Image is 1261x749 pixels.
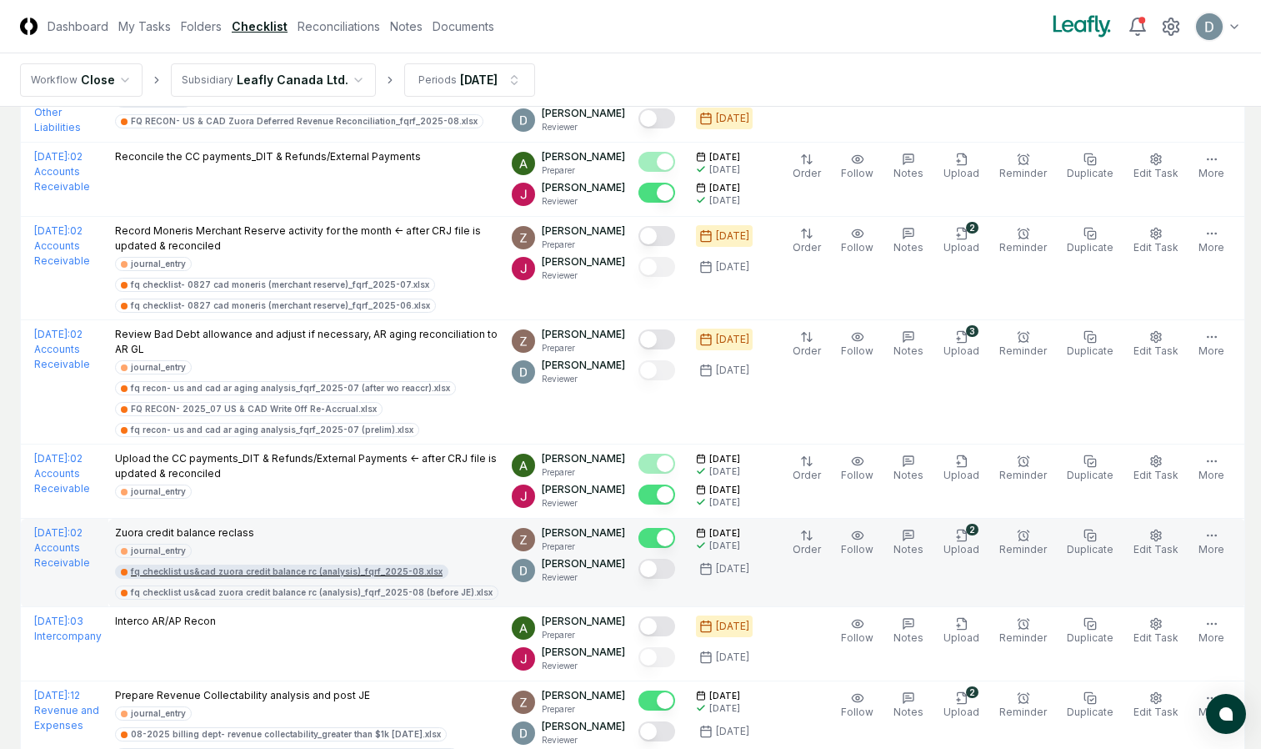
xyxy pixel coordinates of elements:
span: Order [793,167,821,179]
span: Notes [893,344,923,357]
span: Reminder [999,631,1047,644]
button: Mark complete [638,454,675,474]
p: Reconcile the CC payments_DIT & Refunds/External Payments [115,149,421,164]
p: Reviewer [542,571,625,584]
span: Notes [893,241,923,254]
a: fq checklist us&cad zuora credit balance rc (analysis)_fqrf_2025-08.xlsx [115,565,448,579]
span: Reminder [999,469,1047,481]
button: Mark complete [638,226,675,246]
button: Reminder [996,327,1050,362]
button: Edit Task [1130,149,1182,184]
button: More [1195,614,1228,649]
span: Follow [841,706,873,718]
button: Follow [838,224,877,259]
div: [DATE] [716,111,749,126]
img: ACg8ocLeIi4Jlns6Fsr4lO0wQ1XJrFQvF4yUjbLrd1AsCAOmrfa1KQ=s96-c [1196,13,1223,40]
span: [DATE] [709,182,740,194]
button: Notes [890,224,927,259]
a: FQ RECON- 2025_07 US & CAD Write Off Re-Accrual.xlsx [115,402,383,416]
div: [DATE] [716,724,749,739]
div: Subsidiary [182,73,233,88]
div: fq checklist us&cad zuora credit balance rc (analysis)_fqrf_2025-08 (before JE).xlsx [131,586,493,599]
button: Mark complete [638,691,675,711]
nav: breadcrumb [20,63,535,97]
button: More [1195,688,1228,723]
p: [PERSON_NAME] [542,327,625,342]
img: ACg8ocJfBSitaon9c985KWe3swqK2kElzkAv-sHk65QWxGQz4ldowg=s96-c [512,647,535,671]
div: 2 [966,222,978,234]
span: Duplicate [1067,167,1113,179]
span: Duplicate [1067,344,1113,357]
p: Reviewer [542,497,625,510]
button: More [1195,525,1228,560]
img: ACg8ocJfBSitaon9c985KWe3swqK2kElzkAv-sHk65QWxGQz4ldowg=s96-c [512,183,535,206]
button: Notes [890,327,927,362]
img: ACg8ocKnDsamp5-SE65NkOhq35AnOBarAXdzXQ03o9g231ijNgHgyA=s96-c [512,691,535,714]
button: Follow [838,327,877,362]
p: Preparer [542,164,625,177]
p: Prepare Revenue Collectability analysis and post JE [115,688,498,703]
p: Preparer [542,466,625,479]
span: Notes [893,469,923,481]
a: [DATE]:02 Accounts Receivable [34,150,90,193]
p: Reviewer [542,734,625,746]
img: ACg8ocKnDsamp5-SE65NkOhq35AnOBarAXdzXQ03o9g231ijNgHgyA=s96-c [512,528,535,551]
button: Follow [838,525,877,560]
span: Reminder [999,706,1047,718]
div: [DATE] [709,702,740,715]
span: Edit Task [1133,167,1178,179]
a: FQ RECON- US & CAD Zuora Deferred Revenue Reconciliation_fqrf_2025-08.xlsx [115,114,483,128]
span: Order [793,241,821,254]
span: [DATE] : [34,526,70,539]
button: Mark complete [638,360,675,380]
div: FQ RECON- 2025_07 US & CAD Write Off Re-Accrual.xlsx [131,403,377,415]
button: Reminder [996,614,1050,649]
span: Edit Task [1133,706,1178,718]
button: Order [789,327,824,362]
button: Follow [838,149,877,184]
span: Duplicate [1067,241,1113,254]
span: Edit Task [1133,469,1178,481]
img: ACg8ocJfBSitaon9c985KWe3swqK2kElzkAv-sHk65QWxGQz4ldowg=s96-c [512,485,535,508]
p: Reviewer [542,195,625,208]
button: More [1195,327,1228,362]
span: Reminder [999,167,1047,179]
button: Edit Task [1130,525,1182,560]
div: fq checklist us&cad zuora credit balance rc (analysis)_fqrf_2025-08.xlsx [131,566,443,578]
div: fq checklist- 0827 cad moneris (merchant reserve)_fqrf_2025-06.xlsx [131,299,430,312]
button: Mark complete [638,528,675,548]
p: Reviewer [542,660,625,672]
p: Preparer [542,342,625,354]
a: Folders [181,18,222,35]
button: Upload [940,614,983,649]
button: Duplicate [1063,327,1117,362]
a: Dashboard [48,18,108,35]
img: ACg8ocKKg2129bkBZaX4SAoUQtxLaQ4j-f2PQjMuak4pDCyzCI-IvA=s96-c [512,454,535,477]
button: More [1195,451,1228,486]
button: Duplicate [1063,149,1117,184]
button: atlas-launcher [1206,694,1246,734]
span: [DATE] : [34,452,70,465]
button: Mark complete [638,616,675,636]
span: Follow [841,241,873,254]
span: Reminder [999,344,1047,357]
img: ACg8ocJfBSitaon9c985KWe3swqK2kElzkAv-sHk65QWxGQz4ldowg=s96-c [512,257,535,280]
button: Notes [890,149,927,184]
div: [DATE] [716,363,749,378]
span: Upload [943,543,979,555]
span: [DATE] : [34,615,70,627]
div: [DATE] [460,71,498,88]
p: [PERSON_NAME] [542,614,625,629]
span: [DATE] [709,453,740,465]
div: [DATE] [709,465,740,478]
p: [PERSON_NAME] [542,254,625,269]
p: Upload the CC payments_DIT & Refunds/External Payments <- after CRJ file is updated & reconciled [115,451,498,481]
button: More [1195,224,1228,259]
a: [DATE]:02 Accounts Receivable [34,224,90,267]
p: Zuora credit balance reclass [115,525,498,540]
button: Reminder [996,688,1050,723]
button: 3Upload [940,327,983,362]
button: Order [789,451,824,486]
span: Duplicate [1067,631,1113,644]
img: ACg8ocLeIi4Jlns6Fsr4lO0wQ1XJrFQvF4yUjbLrd1AsCAOmrfa1KQ=s96-c [512,559,535,582]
